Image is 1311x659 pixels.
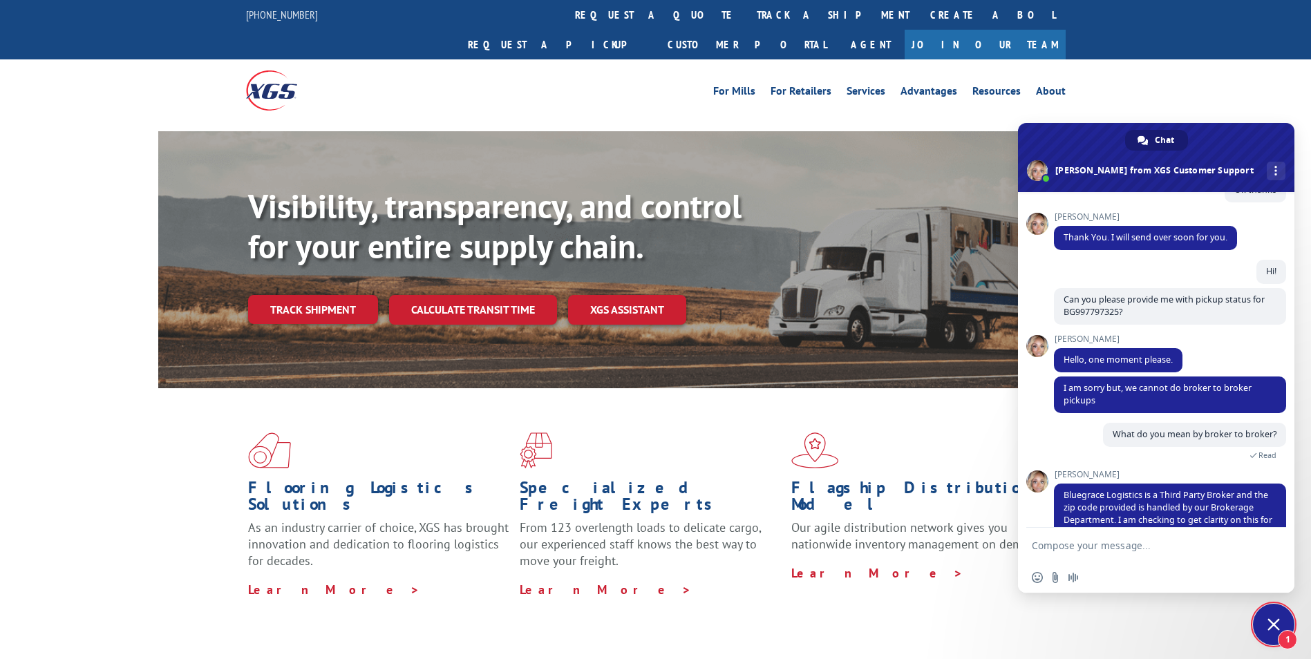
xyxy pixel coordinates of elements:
img: xgs-icon-total-supply-chain-intelligence-red [248,432,291,468]
span: Send a file [1050,572,1061,583]
h1: Specialized Freight Experts [520,479,781,519]
h1: Flagship Distribution Model [791,479,1053,519]
span: Our agile distribution network gives you nationwide inventory management on demand. [791,519,1046,552]
a: For Retailers [771,86,831,101]
a: Track shipment [248,295,378,324]
span: Hi! [1266,265,1276,277]
img: xgs-icon-flagship-distribution-model-red [791,432,839,468]
span: Thank You. I will send over soon for you. [1064,231,1227,243]
a: Services [847,86,885,101]
span: Read [1258,450,1276,460]
a: Customer Portal [657,30,837,59]
span: 1 [1278,630,1297,649]
span: As an industry carrier of choice, XGS has brought innovation and dedication to flooring logistics... [248,519,509,569]
img: xgs-icon-focused-on-flooring-red [520,432,552,468]
a: [PHONE_NUMBER] [246,8,318,21]
a: About [1036,86,1066,101]
a: Learn More > [791,565,963,581]
a: Join Our Team [905,30,1066,59]
h1: Flooring Logistics Solutions [248,479,509,519]
a: Learn More > [520,582,692,598]
a: Request a pickup [458,30,657,59]
span: [PERSON_NAME] [1054,212,1237,222]
span: Bluegrace Logistics is a Third Party Broker and the zip code provided is handled by our Brokerage... [1064,489,1272,538]
a: Agent [837,30,905,59]
a: Chat [1125,130,1188,151]
a: Close chat [1253,604,1294,645]
a: Resources [972,86,1021,101]
b: Visibility, transparency, and control for your entire supply chain. [248,184,742,267]
span: Audio message [1068,572,1079,583]
a: For Mills [713,86,755,101]
p: From 123 overlength loads to delicate cargo, our experienced staff knows the best way to move you... [520,519,781,581]
a: Learn More > [248,582,420,598]
span: Hello, one moment please. [1064,354,1173,365]
span: Insert an emoji [1032,572,1043,583]
a: Advantages [900,86,957,101]
a: Calculate transit time [389,295,557,325]
span: [PERSON_NAME] [1054,334,1182,344]
span: What do you mean by broker to broker? [1113,428,1276,440]
textarea: Compose your message... [1032,528,1253,562]
a: XGS ASSISTANT [568,295,686,325]
span: Can you please provide me with pickup status for BG997797325? [1064,294,1265,318]
span: [PERSON_NAME] [1054,470,1286,479]
span: Chat [1155,130,1174,151]
span: I am sorry but, we cannot do broker to broker pickups [1064,382,1252,406]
